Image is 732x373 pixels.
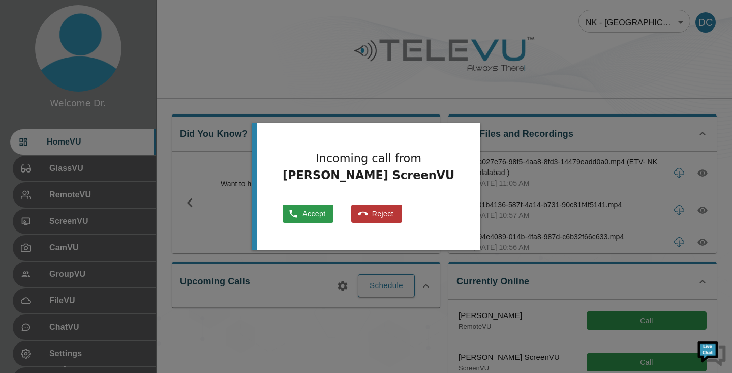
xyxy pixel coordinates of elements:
[283,168,454,182] span: [PERSON_NAME] ScreenVU
[283,150,454,184] p: Incoming call from
[59,118,140,221] span: We're online!
[696,337,727,368] img: Chat Widget
[17,47,43,73] img: d_736959983_company_1615157101543_736959983
[167,5,191,30] div: Minimize live chat window
[351,205,402,223] button: Reject
[283,205,333,223] button: Accept
[5,257,194,293] textarea: Type your message and hit 'Enter'
[53,53,171,67] div: Chat with us now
